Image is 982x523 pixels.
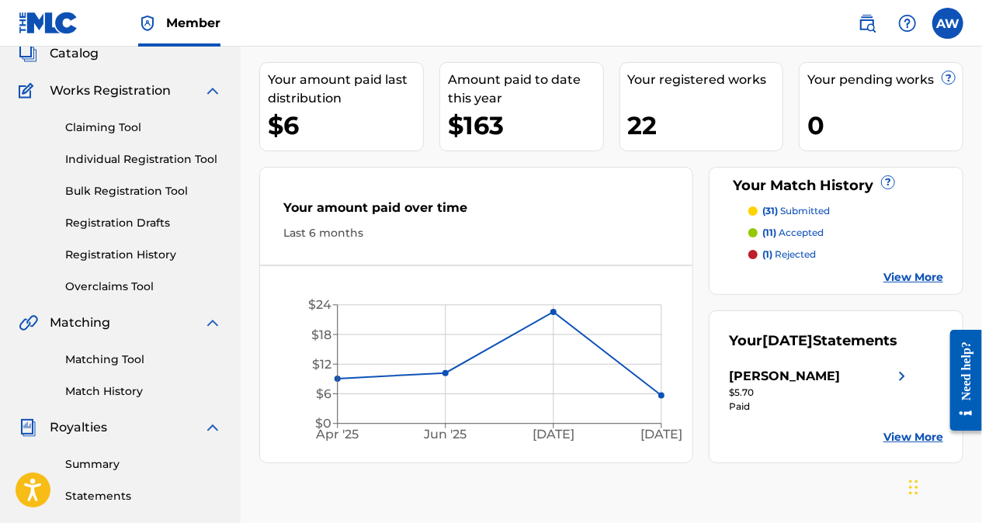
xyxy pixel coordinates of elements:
[448,108,603,143] div: $163
[268,71,423,108] div: Your amount paid last distribution
[203,313,222,332] img: expand
[65,488,222,504] a: Statements
[203,81,222,100] img: expand
[65,456,222,473] a: Summary
[311,327,331,342] tspan: $18
[882,176,894,189] span: ?
[65,279,222,295] a: Overclaims Tool
[203,418,222,437] img: expand
[65,119,222,136] a: Claiming Tool
[932,8,963,39] div: User Menu
[892,8,923,39] div: Help
[138,14,157,33] img: Top Rightsholder
[883,429,943,445] a: View More
[315,417,331,431] tspan: $0
[19,44,99,63] a: CatalogCatalog
[50,44,99,63] span: Catalog
[65,151,222,168] a: Individual Registration Tool
[65,383,222,400] a: Match History
[762,226,824,240] p: accepted
[807,108,963,143] div: 0
[308,298,331,313] tspan: $24
[283,199,669,225] div: Your amount paid over time
[19,313,38,332] img: Matching
[268,108,423,143] div: $6
[748,204,943,218] a: (31) submitted
[729,331,897,352] div: Your Statements
[762,332,813,349] span: [DATE]
[852,8,883,39] a: Public Search
[19,81,39,100] img: Works Registration
[316,386,331,401] tspan: $6
[762,204,830,218] p: submitted
[729,175,943,196] div: Your Match History
[19,44,37,63] img: Catalog
[762,248,772,260] span: (1)
[729,386,911,400] div: $5.70
[942,71,955,84] span: ?
[729,367,911,414] a: [PERSON_NAME]right chevron icon$5.70Paid
[283,225,669,241] div: Last 6 months
[748,226,943,240] a: (11) accepted
[315,427,359,442] tspan: Apr '25
[65,183,222,199] a: Bulk Registration Tool
[65,215,222,231] a: Registration Drafts
[19,12,78,34] img: MLC Logo
[448,71,603,108] div: Amount paid to date this year
[909,464,918,511] div: Drag
[762,205,778,216] span: (31)
[166,14,220,32] span: Member
[50,418,107,437] span: Royalties
[762,248,816,261] p: rejected
[904,449,982,523] iframe: Chat Widget
[762,227,776,238] span: (11)
[807,71,963,89] div: Your pending works
[729,400,911,414] div: Paid
[883,269,943,286] a: View More
[19,418,37,437] img: Royalties
[50,81,171,100] span: Works Registration
[748,248,943,261] a: (1) rejected
[893,367,911,386] img: right chevron icon
[424,427,467,442] tspan: Jun '25
[65,352,222,368] a: Matching Tool
[533,427,574,442] tspan: [DATE]
[65,247,222,263] a: Registration History
[640,427,682,442] tspan: [DATE]
[729,367,840,386] div: [PERSON_NAME]
[50,313,110,332] span: Matching
[858,14,876,33] img: search
[939,318,982,443] iframe: Resource Center
[312,357,331,372] tspan: $12
[898,14,917,33] img: help
[628,71,783,89] div: Your registered works
[628,108,783,143] div: 22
